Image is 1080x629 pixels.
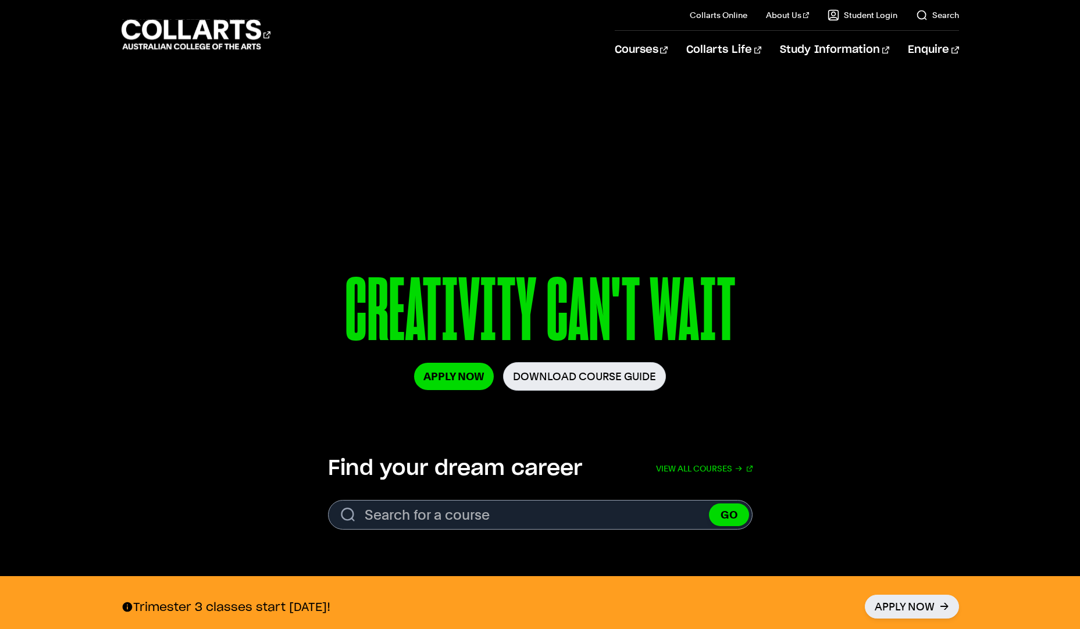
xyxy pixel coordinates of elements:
[690,9,747,21] a: Collarts Online
[122,599,330,614] p: Trimester 3 classes start [DATE]!
[656,456,753,481] a: View all courses
[328,500,753,530] input: Search for a course
[328,456,582,481] h2: Find your dream career
[328,500,753,530] form: Search
[780,31,889,69] a: Study Information
[766,9,809,21] a: About Us
[503,362,666,391] a: Download Course Guide
[615,31,668,69] a: Courses
[122,18,270,51] div: Go to homepage
[865,595,959,619] a: Apply Now
[828,9,897,21] a: Student Login
[213,266,867,362] p: CREATIVITY CAN'T WAIT
[916,9,959,21] a: Search
[908,31,958,69] a: Enquire
[414,363,494,390] a: Apply Now
[709,503,749,526] button: GO
[686,31,761,69] a: Collarts Life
